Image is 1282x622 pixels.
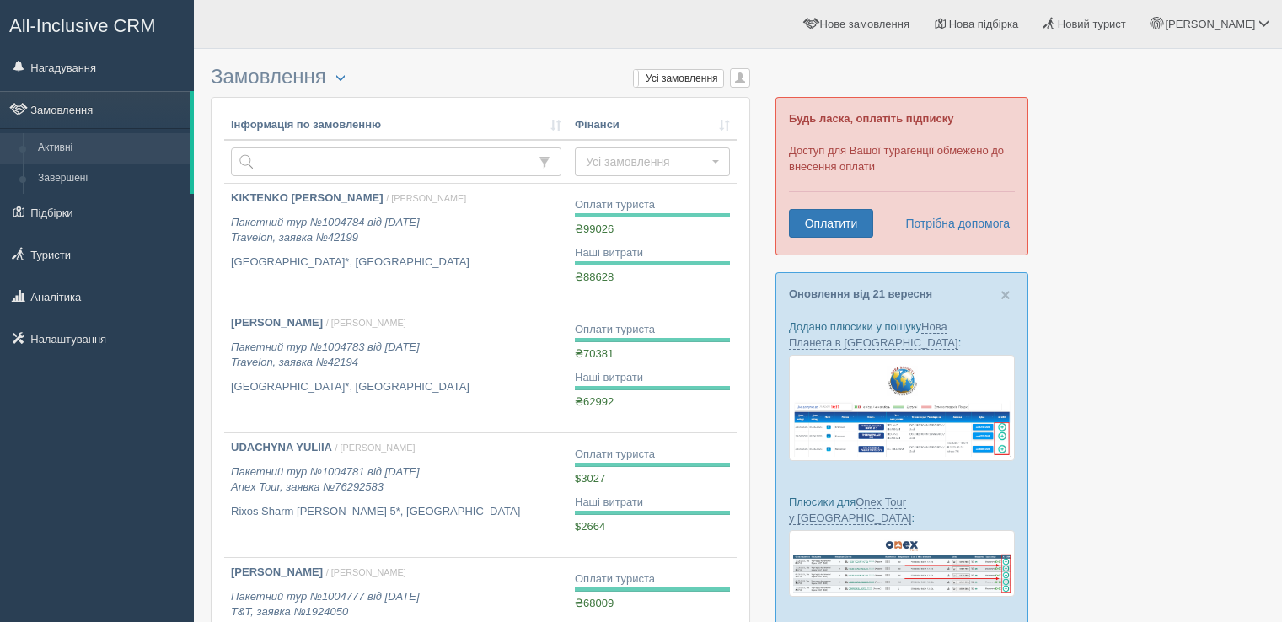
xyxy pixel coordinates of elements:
[789,287,932,300] a: Оновлення від 21 вересня
[224,433,568,557] a: UDACHYNA YULIIA / [PERSON_NAME] Пакетний тур №1004781 від [DATE]Anex Tour, заявка №76292583 Rixos...
[575,370,730,386] div: Наші витрати
[1,1,193,47] a: All-Inclusive CRM
[231,191,384,204] b: KIKTENKO [PERSON_NAME]
[575,347,614,360] span: ₴70381
[1058,18,1126,30] span: Новий турист
[231,147,528,176] input: Пошук за номером замовлення, ПІБ або паспортом туриста
[231,590,420,619] i: Пакетний тур №1004777 від [DATE] T&T, заявка №1924050
[231,117,561,133] a: Інформація по замовленню
[1165,18,1255,30] span: [PERSON_NAME]
[1000,286,1011,303] button: Close
[789,112,953,125] b: Будь ласка, оплатіть підписку
[231,340,420,369] i: Пакетний тур №1004783 від [DATE] Travelon, заявка №42194
[231,316,323,329] b: [PERSON_NAME]
[634,70,723,87] label: Усі замовлення
[575,117,730,133] a: Фінанси
[575,571,730,587] div: Оплати туриста
[231,566,323,578] b: [PERSON_NAME]
[231,379,561,395] p: [GEOGRAPHIC_DATA]*, [GEOGRAPHIC_DATA]
[575,520,605,533] span: $2664
[575,395,614,408] span: ₴62992
[386,193,466,203] span: / [PERSON_NAME]
[326,318,406,328] span: / [PERSON_NAME]
[211,66,750,88] h3: Замовлення
[30,133,190,164] a: Активні
[231,255,561,271] p: [GEOGRAPHIC_DATA]*, [GEOGRAPHIC_DATA]
[775,97,1028,255] div: Доступ для Вашої турагенції обмежено до внесення оплати
[9,15,156,36] span: All-Inclusive CRM
[335,442,416,453] span: / [PERSON_NAME]
[231,465,420,494] i: Пакетний тур №1004781 від [DATE] Anex Tour, заявка №76292583
[789,355,1015,461] img: new-planet-%D0%BF%D1%96%D0%B4%D0%B1%D1%96%D1%80%D0%BA%D0%B0-%D1%81%D1%80%D0%BC-%D0%B4%D0%BB%D1%8F...
[575,495,730,511] div: Наші витрати
[789,209,873,238] a: Оплатити
[224,184,568,308] a: KIKTENKO [PERSON_NAME] / [PERSON_NAME] Пакетний тур №1004784 від [DATE]Travelon, заявка №42199 [G...
[575,597,614,609] span: ₴68009
[894,209,1011,238] a: Потрібна допомога
[789,496,911,525] a: Onex Tour у [GEOGRAPHIC_DATA]
[949,18,1019,30] span: Нова підбірка
[575,245,730,261] div: Наші витрати
[30,164,190,194] a: Завершені
[820,18,909,30] span: Нове замовлення
[789,494,1015,526] p: Плюсики для :
[575,271,614,283] span: ₴88628
[1000,285,1011,304] span: ×
[575,223,614,235] span: ₴99026
[575,197,730,213] div: Оплати туриста
[789,320,958,350] a: Нова Планета в [GEOGRAPHIC_DATA]
[575,472,605,485] span: $3027
[789,319,1015,351] p: Додано плюсики у пошуку :
[231,441,332,453] b: UDACHYNA YULIIA
[231,216,420,244] i: Пакетний тур №1004784 від [DATE] Travelon, заявка №42199
[575,147,730,176] button: Усі замовлення
[586,153,708,170] span: Усі замовлення
[231,504,561,520] p: Rixos Sharm [PERSON_NAME] 5*, [GEOGRAPHIC_DATA]
[575,322,730,338] div: Оплати туриста
[224,308,568,432] a: [PERSON_NAME] / [PERSON_NAME] Пакетний тур №1004783 від [DATE]Travelon, заявка №42194 [GEOGRAPHIC...
[575,447,730,463] div: Оплати туриста
[326,567,406,577] span: / [PERSON_NAME]
[789,530,1015,597] img: onex-tour-proposal-crm-for-travel-agency.png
